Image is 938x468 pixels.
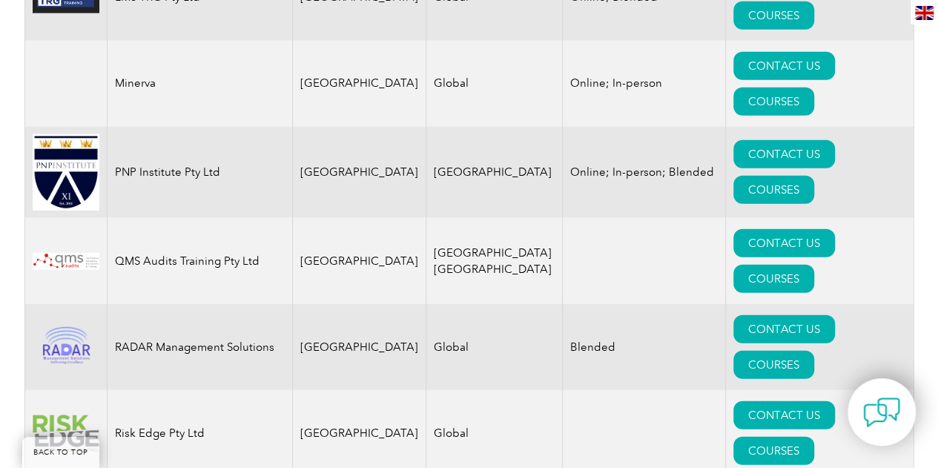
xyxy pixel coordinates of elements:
td: [GEOGRAPHIC_DATA] [292,218,426,304]
img: en [915,6,934,20]
td: RADAR Management Solutions [107,304,292,390]
td: [GEOGRAPHIC_DATA] [292,127,426,219]
td: Global [426,304,562,390]
a: COURSES [733,176,814,204]
img: fcc1e7ab-22ab-ea11-a812-000d3ae11abd-logo.jpg [33,253,99,270]
a: CONTACT US [733,315,835,343]
a: COURSES [733,437,814,465]
td: [GEOGRAPHIC_DATA] [292,41,426,127]
img: contact-chat.png [863,394,900,431]
td: Global [426,41,562,127]
a: CONTACT US [733,401,835,429]
td: [GEOGRAPHIC_DATA] [GEOGRAPHIC_DATA] [426,218,562,304]
img: 1d2a24ac-d9bc-ea11-a814-000d3a79823d-logo.png [33,327,99,368]
a: COURSES [733,351,814,379]
img: ea24547b-a6e0-e911-a812-000d3a795b83-logo.jpg [33,134,99,211]
a: CONTACT US [733,229,835,257]
img: a131cb37-a404-ec11-b6e6-00224817f503-logo.png [33,415,99,452]
td: QMS Audits Training Pty Ltd [107,218,292,304]
td: [GEOGRAPHIC_DATA] [426,127,562,219]
td: PNP Institute Pty Ltd [107,127,292,219]
td: Blended [562,304,725,390]
a: BACK TO TOP [22,437,99,468]
td: Online; In-person [562,41,725,127]
a: CONTACT US [733,52,835,80]
a: COURSES [733,1,814,30]
a: COURSES [733,88,814,116]
td: [GEOGRAPHIC_DATA] [292,304,426,390]
a: CONTACT US [733,140,835,168]
td: Minerva [107,41,292,127]
a: COURSES [733,265,814,293]
td: Online; In-person; Blended [562,127,725,219]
